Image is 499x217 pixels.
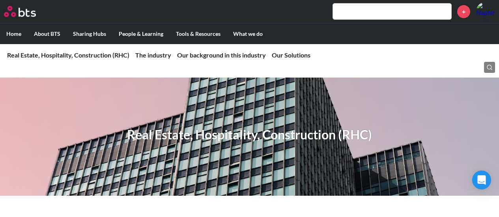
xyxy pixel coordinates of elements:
label: What we do [227,24,269,44]
a: Our background in this industry [177,51,266,59]
a: Real Estate, Hospitality, Construction (RHC) [7,51,129,59]
a: Our Solutions [272,51,310,59]
a: Go home [4,6,50,17]
h1: Real Estate, Hospitality, Construction (RHC) [127,126,372,144]
a: Profile [476,2,495,21]
label: Tools & Resources [170,24,227,44]
a: The industry [135,51,171,59]
img: Naphinya Rassamitat [476,2,495,21]
div: Open Intercom Messenger [472,171,491,189]
label: About BTS [28,24,67,44]
img: BTS Logo [4,6,36,17]
label: People & Learning [112,24,170,44]
a: + [457,5,470,18]
label: Sharing Hubs [67,24,112,44]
